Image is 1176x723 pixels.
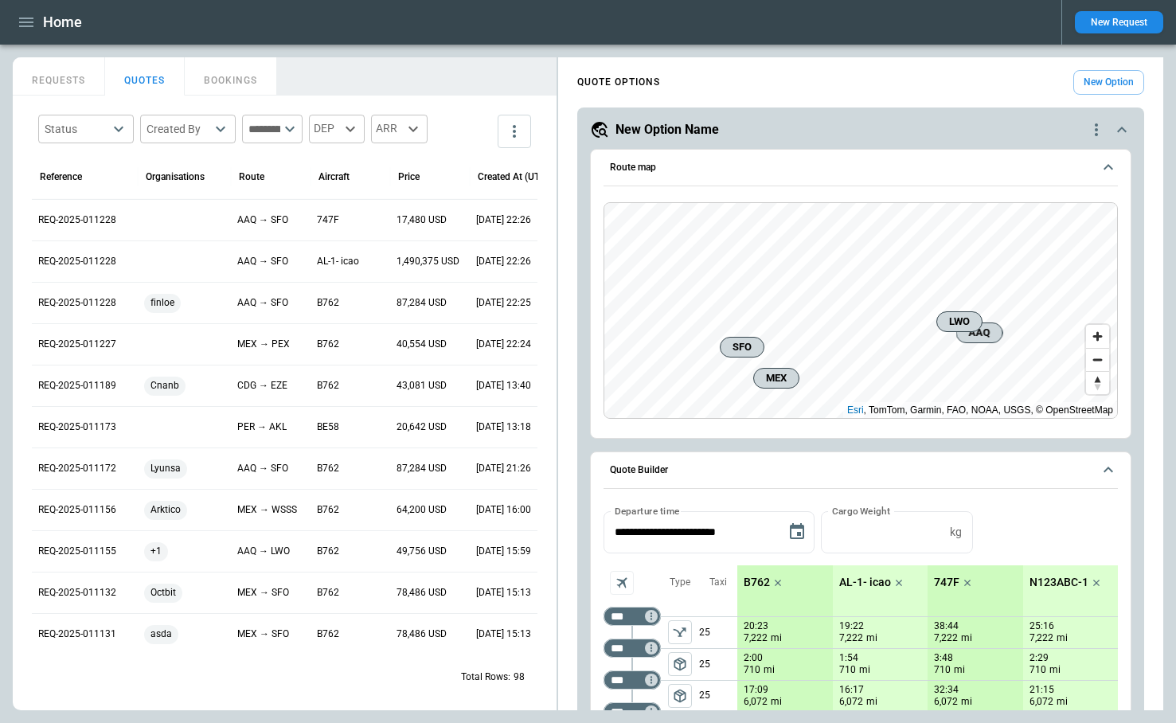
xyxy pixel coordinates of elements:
[317,462,339,475] p: B762
[38,213,116,227] p: REQ-2025-011228
[237,338,290,351] p: MEX → PEX
[239,171,264,182] div: Route
[318,171,350,182] div: Aircraft
[604,203,1117,418] canvas: Map
[498,115,531,148] button: more
[954,663,965,677] p: mi
[604,670,661,690] div: Too short
[185,57,277,96] button: BOOKINGS
[934,576,959,589] p: 747F
[866,695,877,709] p: mi
[476,213,531,227] p: 26/08/2025 22:26
[146,171,205,182] div: Organisations
[668,652,692,676] span: Type of sector
[764,663,775,677] p: mi
[1086,371,1109,394] button: Reset bearing to north
[38,586,116,600] p: REQ-2025-011132
[744,631,768,645] p: 7,222
[237,627,289,641] p: MEX → SFO
[397,462,447,475] p: 87,284 USD
[476,255,531,268] p: 26/08/2025 22:26
[397,255,459,268] p: 1,490,375 USD
[1087,120,1106,139] div: quote-option-actions
[397,586,447,600] p: 78,486 USD
[668,684,692,708] button: left aligned
[397,379,447,393] p: 43,081 USD
[727,339,757,355] span: SFO
[317,255,359,268] p: AL-1- icao
[461,670,510,684] p: Total Rows:
[317,586,339,600] p: B762
[144,365,186,406] span: Cnanb
[476,503,531,517] p: 21/08/2025 16:00
[961,631,972,645] p: mi
[604,202,1118,419] div: Route map
[397,627,447,641] p: 78,486 USD
[1029,684,1054,696] p: 21:15
[839,663,856,677] p: 710
[839,576,891,589] p: AL-1- icao
[38,503,116,517] p: REQ-2025-011156
[781,516,813,548] button: Choose date, selected date is Aug 26, 2025
[237,213,288,227] p: AAQ → SFO
[1049,663,1061,677] p: mi
[476,338,531,351] p: 26/08/2025 22:24
[237,379,287,393] p: CDG → EZE
[672,688,688,704] span: package_2
[744,663,760,677] p: 710
[1029,652,1049,664] p: 2:29
[45,121,108,137] div: Status
[237,503,297,517] p: MEX → WSSS
[38,379,116,393] p: REQ-2025-011189
[615,121,719,139] h5: New Option Name
[237,296,288,310] p: AAQ → SFO
[397,296,447,310] p: 87,284 USD
[38,420,116,434] p: REQ-2025-011173
[832,504,890,518] label: Cargo Weight
[38,545,116,558] p: REQ-2025-011155
[476,627,531,641] p: 21/08/2025 15:13
[668,684,692,708] span: Type of sector
[476,379,531,393] p: 26/08/2025 13:40
[1029,663,1046,677] p: 710
[309,115,365,143] div: DEP
[839,620,864,632] p: 19:22
[144,573,182,613] span: Octbit
[476,296,531,310] p: 26/08/2025 22:25
[610,162,656,173] h6: Route map
[38,338,116,351] p: REQ-2025-011227
[1029,620,1054,632] p: 25:16
[40,171,82,182] div: Reference
[839,631,863,645] p: 7,222
[604,452,1118,489] button: Quote Builder
[961,695,972,709] p: mi
[934,652,953,664] p: 3:48
[317,545,339,558] p: B762
[144,490,187,530] span: Arktico
[847,404,864,416] a: Esri
[398,171,420,182] div: Price
[859,663,870,677] p: mi
[604,702,661,721] div: Too short
[610,465,668,475] h6: Quote Builder
[476,462,531,475] p: 21/08/2025 21:26
[478,171,574,182] div: Created At (UTC+3:00)
[397,213,447,227] p: 17,480 USD
[317,213,339,227] p: 747F
[397,420,447,434] p: 20,642 USD
[317,296,339,310] p: B762
[237,545,290,558] p: AAQ → LWO
[476,420,531,434] p: 22/08/2025 13:18
[771,631,782,645] p: mi
[371,115,428,143] div: ARR
[760,370,792,386] span: MEX
[839,695,863,709] p: 6,072
[934,631,958,645] p: 7,222
[476,545,531,558] p: 21/08/2025 15:59
[670,576,690,589] p: Type
[847,402,1113,418] div: , TomTom, Garmin, FAO, NOAA, USGS, © OpenStreetMap
[38,462,116,475] p: REQ-2025-011172
[1029,576,1088,589] p: N123ABC-1
[668,620,692,644] span: Type of sector
[744,695,768,709] p: 6,072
